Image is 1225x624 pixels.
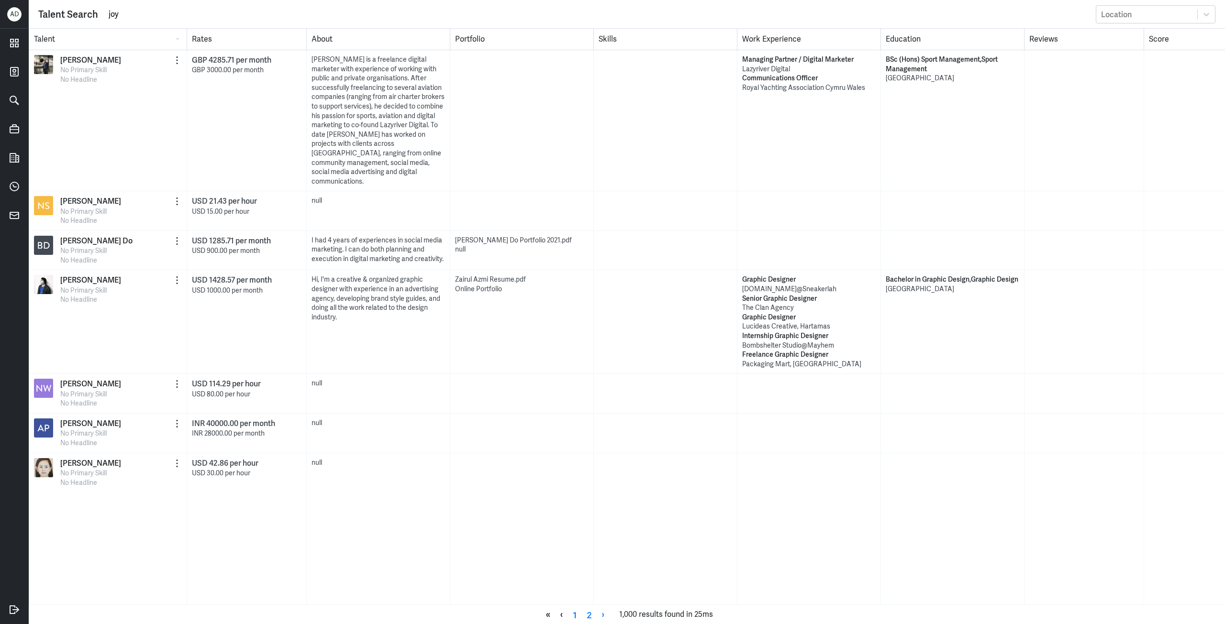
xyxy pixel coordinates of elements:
[455,236,589,245] div: [PERSON_NAME] Do Portfolio 2021.pdf
[1101,9,1132,19] div: Location
[38,7,98,22] div: Talent Search
[619,607,713,622] span: 1,000 results found in 25ms
[582,607,597,622] a: Page 2
[60,295,97,304] span: No Headline
[306,29,450,50] div: About
[742,322,876,331] p: Lucideas Creative, Hartamas
[742,285,876,294] p: [DOMAIN_NAME]@Sneakerlah
[455,285,589,294] div: Online Portfolio
[541,607,555,622] span: «
[886,285,1019,294] p: [GEOGRAPHIC_DATA]
[192,418,275,428] span: INR 40000.00 per month
[60,196,121,207] a: [PERSON_NAME]
[742,275,876,285] p: Graphic Designer
[192,429,265,438] span: INR 28000.00 per month
[742,313,876,322] p: Graphic Designer
[192,246,260,255] span: USD 900.00 per month
[108,7,1091,22] input: Search
[192,66,264,74] span: GBP 3000.00 per month
[742,331,876,341] p: Internship Graphic Designer
[1024,29,1144,50] div: Reviews
[60,75,97,84] span: No Headline
[60,379,121,389] a: [PERSON_NAME]
[455,275,589,285] div: Zairul Azmi Resume.pdf
[192,379,261,389] span: USD 114.29 per hour
[60,458,121,469] a: [PERSON_NAME]
[187,29,306,50] div: Rates
[60,390,107,398] span: No Primary Skill
[886,74,1019,83] p: [GEOGRAPHIC_DATA]
[742,341,876,350] p: Bombshelter Studio@Mayhem
[60,236,133,246] a: [PERSON_NAME] Do
[312,236,445,264] div: I had 4 years of experiences in social media marketing. I can do both planning and execution in d...
[742,83,876,93] p: Royal Yachting Association Cymru Wales
[60,216,97,225] span: No Headline
[192,469,250,477] span: USD 30.00 per hour
[60,55,121,66] a: [PERSON_NAME]
[742,74,876,83] p: Communications Officer
[192,236,271,246] span: USD 1285.71 per month
[192,196,257,206] span: USD 21.43 per hour
[60,256,97,264] span: No Headline
[7,7,22,22] div: AD
[742,350,876,360] p: Freelance Graphic Designer
[60,66,107,74] span: No Primary Skill
[60,478,97,487] span: No Headline
[192,458,258,468] span: USD 42.86 per hour
[60,275,121,285] a: [PERSON_NAME]
[60,418,121,429] a: [PERSON_NAME]
[312,379,445,388] div: null
[312,275,445,322] div: Hi, I'm a creative & organized graphic designer with experience in an advertising agency, develop...
[29,29,187,50] div: Talent
[597,607,610,622] a: Next page
[312,55,445,186] div: [PERSON_NAME] is a freelance digital marketer with experience of working with public and private ...
[192,390,250,398] span: USD 80.00 per hour
[60,207,107,216] span: No Primary Skill
[568,607,582,622] a: Page 1
[742,360,876,369] p: Packaging Mart, [GEOGRAPHIC_DATA]
[450,29,593,50] div: Portfolio
[886,275,1019,285] p: Bachelor in Graphic Design , Graphic Design
[60,438,97,447] span: No Headline
[60,429,107,438] span: No Primary Skill
[742,55,876,65] p: Managing Partner / Digital Marketer
[312,458,445,468] div: null
[312,196,445,206] div: null
[60,286,107,295] span: No Primary Skill
[192,207,249,216] span: USD 15.00 per hour
[886,55,1019,74] p: BSc (Hons) Sport Management , Sport Management
[742,303,876,313] p: The Clan Agency
[60,469,107,477] span: No Primary Skill
[593,29,737,50] div: Skills
[60,399,97,407] span: No Headline
[192,55,271,65] span: GBP 4285.71 per month
[737,29,880,50] div: Work Experience
[555,607,568,622] span: ‹
[192,286,263,295] span: USD 1000.00 per month
[192,275,272,285] span: USD 1428.57 per month
[880,29,1024,50] div: Education
[60,246,107,255] span: No Primary Skill
[312,418,445,428] div: null
[742,65,876,74] p: Lazyriver Digital
[742,294,876,304] p: Senior Graphic Designer
[455,245,589,254] div: null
